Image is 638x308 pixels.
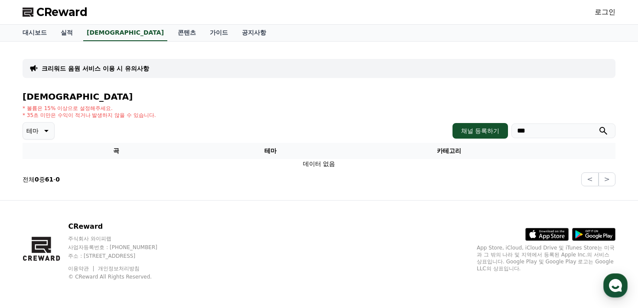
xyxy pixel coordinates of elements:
[112,236,166,258] a: 설정
[134,249,144,256] span: 설정
[209,143,331,159] th: 테마
[23,105,156,112] p: * 볼륨은 15% 이상으로 설정해주세요.
[79,250,90,256] span: 대화
[42,64,149,73] a: 크리워드 음원 서비스 이용 시 유의사항
[54,25,80,41] a: 실적
[595,7,615,17] a: 로그인
[27,249,33,256] span: 홈
[98,266,140,272] a: 개인정보처리방침
[68,253,174,259] p: 주소 : [STREET_ADDRESS]
[23,5,88,19] a: CReward
[331,143,567,159] th: 카테고리
[68,221,174,232] p: CReward
[23,175,60,184] p: 전체 중 -
[23,159,615,169] td: 데이터 없음
[23,122,55,139] button: 테마
[68,244,174,251] p: 사업자등록번호 : [PHONE_NUMBER]
[35,176,39,183] strong: 0
[83,25,167,41] a: [DEMOGRAPHIC_DATA]
[581,172,598,186] button: <
[23,143,209,159] th: 곡
[23,92,615,101] h4: [DEMOGRAPHIC_DATA]
[26,125,39,137] p: 테마
[235,25,273,41] a: 공지사항
[171,25,203,41] a: 콘텐츠
[36,5,88,19] span: CReward
[55,176,60,183] strong: 0
[57,236,112,258] a: 대화
[68,266,95,272] a: 이용약관
[16,25,54,41] a: 대시보드
[203,25,235,41] a: 가이드
[3,236,57,258] a: 홈
[23,112,156,119] p: * 35초 미만은 수익이 적거나 발생하지 않을 수 있습니다.
[68,273,174,280] p: © CReward All Rights Reserved.
[452,123,508,139] button: 채널 등록하기
[45,176,53,183] strong: 61
[477,244,615,272] p: App Store, iCloud, iCloud Drive 및 iTunes Store는 미국과 그 밖의 나라 및 지역에서 등록된 Apple Inc.의 서비스 상표입니다. Goo...
[599,172,615,186] button: >
[68,235,174,242] p: 주식회사 와이피랩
